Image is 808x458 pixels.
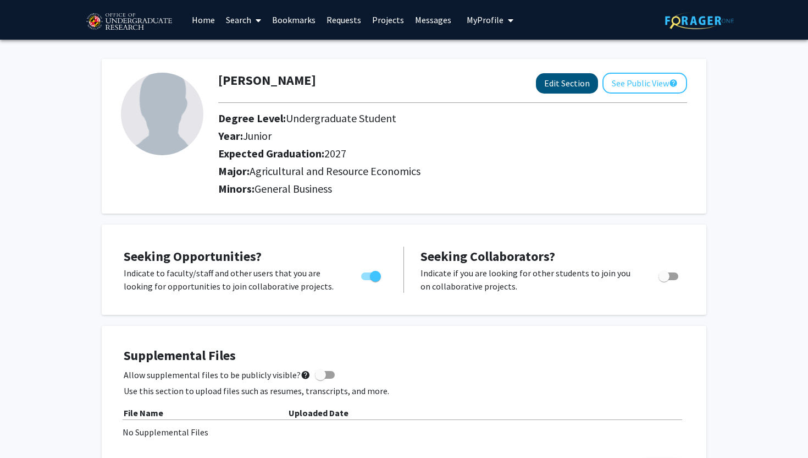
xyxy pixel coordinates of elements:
[289,407,348,418] b: Uploaded Date
[121,73,203,155] img: Profile Picture
[267,1,321,39] a: Bookmarks
[254,182,332,195] span: General Business
[420,248,555,265] span: Seeking Collaborators?
[218,73,316,89] h1: [PERSON_NAME]
[124,348,684,364] h4: Supplemental Files
[82,8,175,36] img: University of Maryland Logo
[124,266,340,293] p: Indicate to faculty/staff and other users that you are looking for opportunities to join collabor...
[409,1,457,39] a: Messages
[218,129,611,143] h2: Year:
[186,1,220,39] a: Home
[357,266,387,283] div: Toggle
[124,368,311,381] span: Allow supplemental files to be publicly visible?
[124,407,163,418] b: File Name
[654,266,684,283] div: Toggle
[536,73,598,94] button: Edit Section
[602,73,687,94] button: See Public View
[420,266,638,293] p: Indicate if you are looking for other students to join you on collaborative projects.
[8,408,47,450] iframe: Chat
[321,1,367,39] a: Requests
[243,129,272,143] span: Junior
[286,111,396,125] span: Undergraduate Student
[218,147,611,160] h2: Expected Graduation:
[250,164,420,178] span: Agricultural and Resource Economics
[301,368,311,381] mat-icon: help
[367,1,409,39] a: Projects
[665,12,734,29] img: ForagerOne Logo
[324,146,346,160] span: 2027
[218,165,687,178] h2: Major:
[124,248,262,265] span: Seeking Opportunities?
[123,426,685,439] div: No Supplemental Files
[467,14,503,25] span: My Profile
[218,182,687,195] h2: Minors:
[218,112,611,125] h2: Degree Level:
[124,384,684,397] p: Use this section to upload files such as resumes, transcripts, and more.
[669,77,678,90] mat-icon: help
[220,1,267,39] a: Search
